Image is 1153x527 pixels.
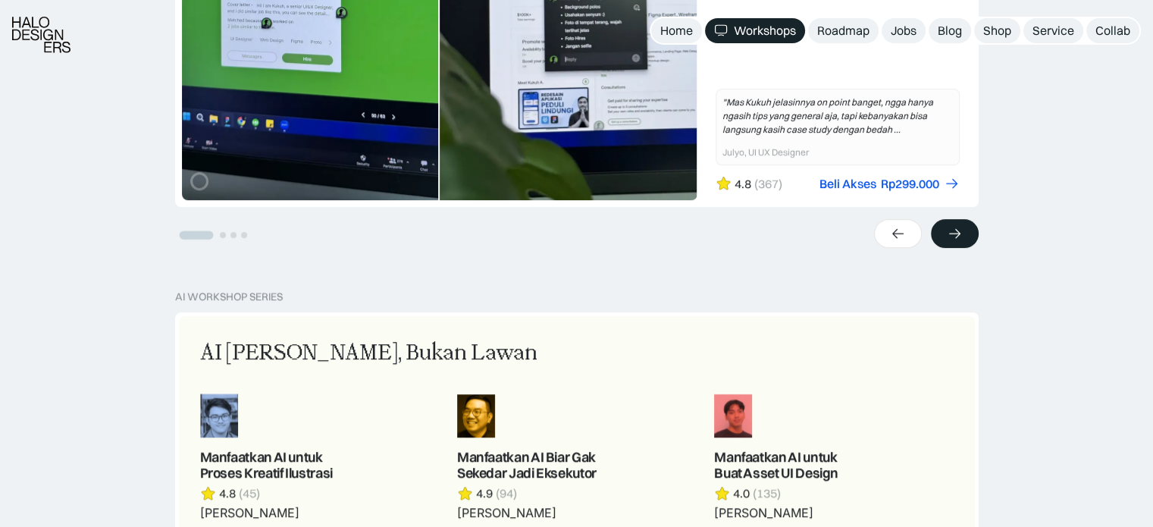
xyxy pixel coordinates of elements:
div: Collab [1095,23,1130,39]
div: (367) [754,176,782,192]
button: Go to slide 1 [179,231,213,240]
div: Home [660,23,693,39]
a: Blog [929,18,971,43]
div: 4.8 [735,176,751,192]
button: Go to slide 3 [230,232,237,238]
a: Beli AksesRp299.000 [819,176,960,192]
div: Shop [983,23,1011,39]
div: Jobs [891,23,916,39]
div: AI [PERSON_NAME], Bukan Lawan [200,337,537,369]
a: Shop [974,18,1020,43]
div: Beli Akses [819,176,876,192]
a: Collab [1086,18,1139,43]
div: Workshops [734,23,796,39]
a: Home [651,18,702,43]
div: Rp299.000 [881,176,939,192]
div: Roadmap [817,23,869,39]
button: Go to slide 2 [220,232,226,238]
ul: Select a slide to show [175,227,249,240]
div: Service [1032,23,1074,39]
div: Blog [938,23,962,39]
a: Workshops [705,18,805,43]
button: Go to slide 4 [241,232,247,238]
a: Service [1023,18,1083,43]
div: AI Workshop Series [175,290,283,303]
a: Roadmap [808,18,879,43]
a: Jobs [882,18,926,43]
